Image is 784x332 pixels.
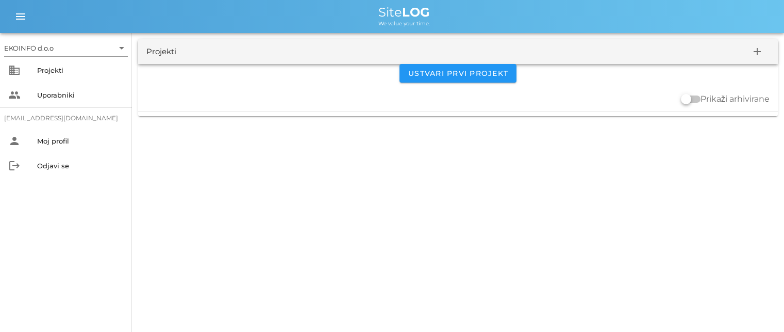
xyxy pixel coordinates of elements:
b: LOG [402,5,430,20]
div: Projekti [146,46,176,58]
i: menu [14,10,27,23]
div: Uporabniki [37,91,124,99]
i: add [751,45,763,58]
div: Moj profil [37,137,124,145]
label: Prikaži arhivirane [700,94,770,104]
i: business [8,64,21,76]
i: person [8,135,21,147]
i: logout [8,160,21,172]
span: Ustvari prvi projekt [408,69,508,78]
span: We value your time. [378,20,430,27]
div: Odjavi se [37,162,124,170]
div: Projekti [37,66,124,74]
button: Ustvari prvi projekt [399,64,516,83]
div: EKOINFO d.o.o [4,43,54,53]
div: EKOINFO d.o.o [4,40,128,56]
i: arrow_drop_down [115,42,128,54]
i: people [8,89,21,101]
span: Site [378,5,430,20]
